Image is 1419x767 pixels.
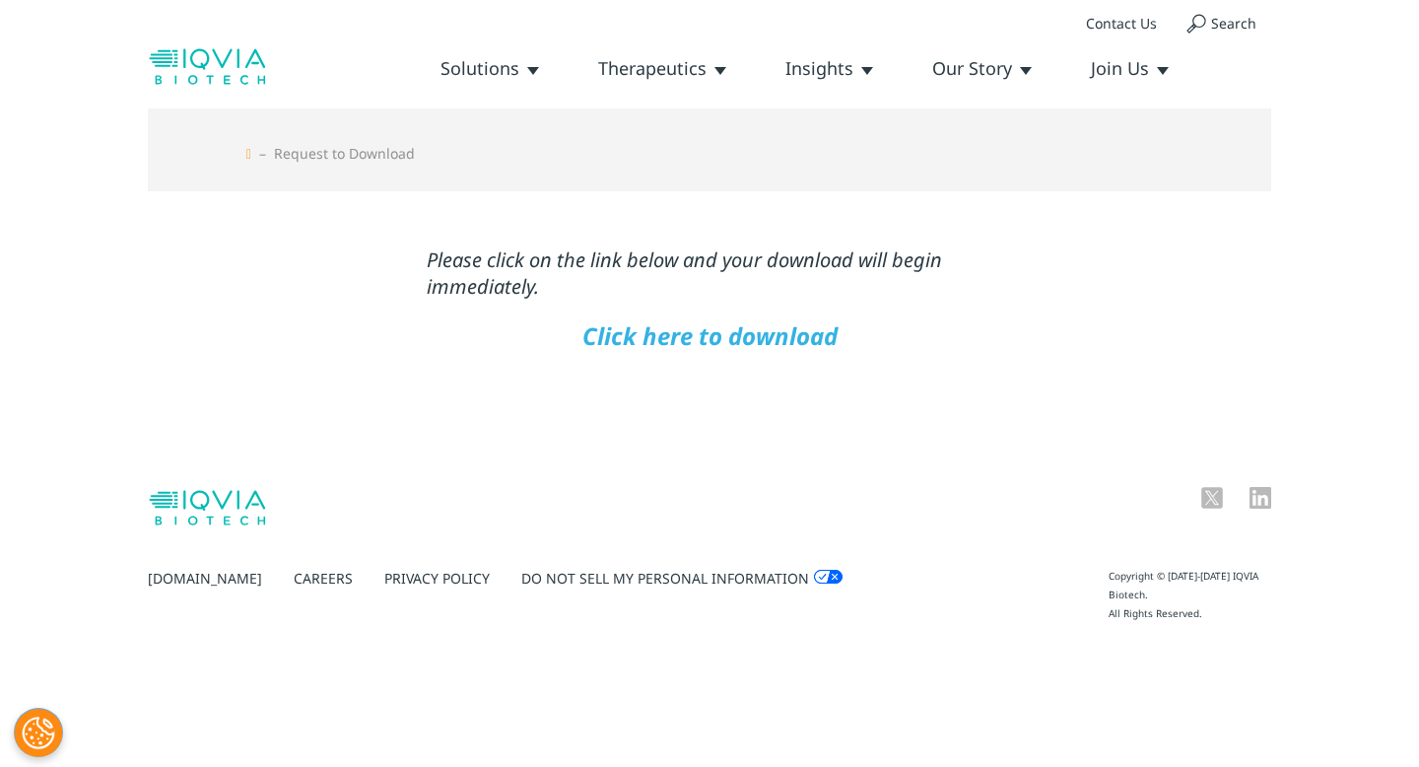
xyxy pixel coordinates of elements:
[294,569,353,588] a: Careers
[274,144,415,163] h1: Request to Download
[785,56,873,80] a: Insights
[598,56,726,80] a: Therapeutics
[521,569,843,588] a: Do Not Sell My Personal Information
[148,569,262,588] a: [DOMAIN_NAME]
[932,56,1032,80] a: Our Story
[1186,14,1206,34] img: search.svg
[582,319,838,352] a: Click here to download
[1091,56,1169,80] a: Join Us
[148,46,266,86] img: biotech-logo.svg
[14,708,63,757] button: Cookies Settings
[384,569,490,588] a: Privacy Policy
[1109,567,1271,623] div: Copyright © [DATE]-[DATE] IQVIA Biotech. All Rights Reserved.
[427,246,992,352] div: Please click on the link below and your download will begin immediately.
[440,56,539,80] a: Solutions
